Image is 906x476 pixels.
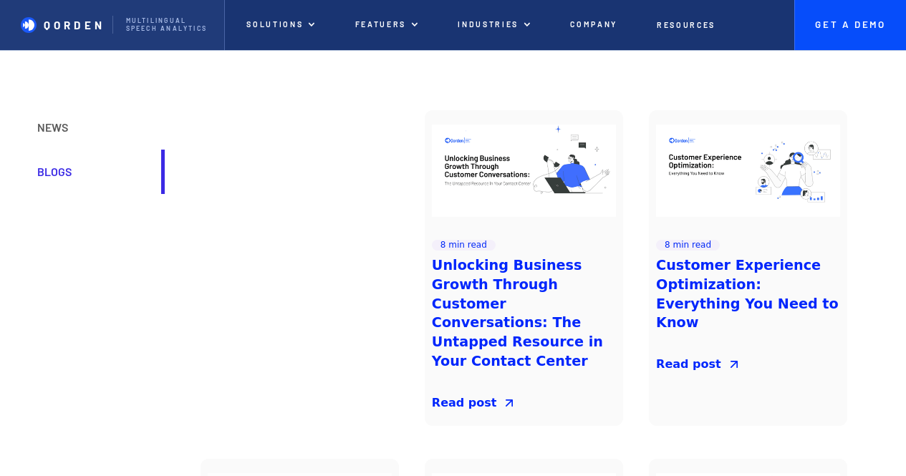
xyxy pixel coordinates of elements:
[440,240,487,251] div: 8 min read
[432,256,616,371] a: Unlocking Business Growth Through Customer Conversations: The Untapped Resource in Your Contact C...
[432,394,517,412] a: Read post
[657,21,715,30] p: Resources
[432,394,497,412] div: Read post
[656,256,840,334] a: Customer Experience Optimization: Everything You Need to Know
[665,240,711,251] div: 8 min read
[37,164,147,180] div: Blogs
[656,356,721,373] div: Read post
[570,20,617,29] p: Company
[815,19,887,31] p: Get A Demo
[458,20,519,29] p: industries
[37,120,147,135] div: NEWS
[355,20,406,29] p: Featuers
[656,356,741,373] a: Read post
[246,20,303,29] p: Solutions
[126,17,211,32] p: Multilingual Speech analytics
[44,19,105,31] p: QORDEN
